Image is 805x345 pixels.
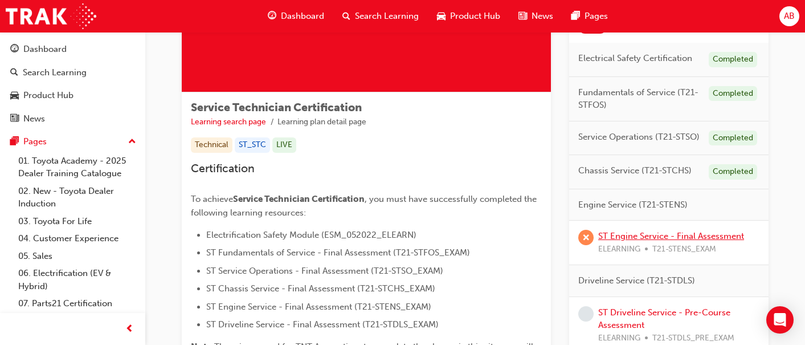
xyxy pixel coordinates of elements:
span: Pages [585,10,608,23]
span: ST Engine Service - Final Assessment (T21-STENS_EXAM) [206,302,431,312]
span: T21-STDLS_PRE_EXAM [652,332,734,345]
a: News [5,108,141,129]
div: Completed [709,86,757,102]
span: Driveline Service (T21-STDLS) [578,274,695,287]
span: ELEARNING [598,243,640,256]
span: AB [784,10,795,23]
div: Dashboard [23,43,67,56]
div: Pages [23,135,47,148]
div: Completed [709,52,757,67]
a: Product Hub [5,85,141,106]
a: ST Driveline Service - Pre-Course Assessment [598,307,730,331]
a: 06. Electrification (EV & Hybrid) [14,265,141,295]
span: Engine Service (T21-STENS) [578,198,688,212]
span: prev-icon [125,322,134,336]
span: ST Fundamentals of Service - Final Assessment (T21-STFOS_EXAM) [206,247,470,258]
span: , you must have successfully completed the following learning resources: [191,194,539,218]
span: Search Learning [355,10,419,23]
div: Product Hub [23,89,73,102]
div: Open Intercom Messenger [766,306,794,334]
span: news-icon [10,114,19,124]
span: Electrical Safety Certification [578,52,692,65]
span: Dashboard [281,10,324,23]
span: search-icon [342,9,350,23]
span: Service Operations (T21-STSO) [578,131,700,144]
a: 05. Sales [14,247,141,265]
span: learningRecordVerb_NONE-icon [578,306,594,322]
a: 07. Parts21 Certification [14,295,141,312]
span: News [532,10,553,23]
button: Pages [5,131,141,152]
span: Certification [191,162,255,175]
span: news-icon [518,9,527,23]
span: car-icon [10,91,19,101]
span: Chassis Service (T21-STCHS) [578,164,692,177]
span: guage-icon [268,9,276,23]
a: guage-iconDashboard [259,5,333,28]
a: Dashboard [5,39,141,60]
li: Learning plan detail page [277,116,366,129]
a: Learning search page [191,117,266,127]
span: ST Driveline Service - Final Assessment (T21-STDLS_EXAM) [206,319,439,330]
a: 08. Service Training [14,312,141,330]
span: T21-STENS_EXAM [652,243,716,256]
span: Electrification Safety Module (ESM_052022_ELEARN) [206,230,416,240]
div: LIVE [272,137,296,153]
span: up-icon [128,135,136,149]
span: learningRecordVerb_FAIL-icon [578,230,594,245]
div: Completed [709,131,757,146]
span: guage-icon [10,44,19,55]
a: 01. Toyota Academy - 2025 Dealer Training Catalogue [14,152,141,182]
img: Trak [6,3,96,29]
span: Product Hub [450,10,500,23]
span: ST Chassis Service - Final Assessment (T21-STCHS_EXAM) [206,283,435,294]
div: Technical [191,137,232,153]
div: Search Learning [23,66,87,79]
a: ST Engine Service - Final Assessment [598,231,744,241]
a: Search Learning [5,62,141,83]
span: To achieve [191,194,233,204]
a: search-iconSearch Learning [333,5,428,28]
span: search-icon [10,68,18,78]
span: pages-icon [10,137,19,147]
a: news-iconNews [509,5,562,28]
span: Service Technician Certification [191,101,362,114]
button: AB [779,6,799,26]
span: ELEARNING [598,332,640,345]
a: 03. Toyota For Life [14,213,141,230]
span: car-icon [437,9,446,23]
div: News [23,112,45,125]
a: 04. Customer Experience [14,230,141,247]
a: 02. New - Toyota Dealer Induction [14,182,141,213]
span: Service Technician Certification [233,194,365,204]
a: pages-iconPages [562,5,617,28]
div: ST_STC [235,137,270,153]
span: ST Service Operations - Final Assessment (T21-STSO_EXAM) [206,266,443,276]
button: DashboardSearch LearningProduct HubNews [5,36,141,131]
span: pages-icon [571,9,580,23]
span: Fundamentals of Service (T21-STFOS) [578,86,700,112]
a: car-iconProduct Hub [428,5,509,28]
div: Completed [709,164,757,180]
